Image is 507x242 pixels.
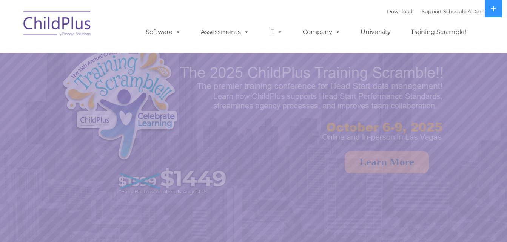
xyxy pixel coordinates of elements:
[422,8,442,14] a: Support
[403,25,475,40] a: Training Scramble!!
[353,25,398,40] a: University
[443,8,488,14] a: Schedule A Demo
[262,25,290,40] a: IT
[387,8,413,14] a: Download
[20,6,95,44] img: ChildPlus by Procare Solutions
[193,25,257,40] a: Assessments
[345,151,429,173] a: Learn More
[387,8,488,14] font: |
[138,25,188,40] a: Software
[295,25,348,40] a: Company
